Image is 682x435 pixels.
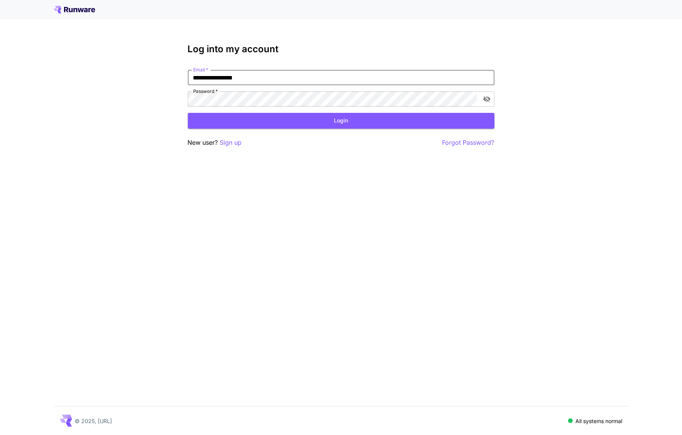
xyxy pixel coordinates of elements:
[576,417,623,425] p: All systems normal
[188,44,495,55] h3: Log into my account
[480,92,494,106] button: toggle password visibility
[193,88,218,94] label: Password
[442,138,495,147] button: Forgot Password?
[193,66,208,73] label: Email
[188,113,495,129] button: Login
[188,138,242,147] p: New user?
[75,417,112,425] p: © 2025, [URL]
[220,138,242,147] button: Sign up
